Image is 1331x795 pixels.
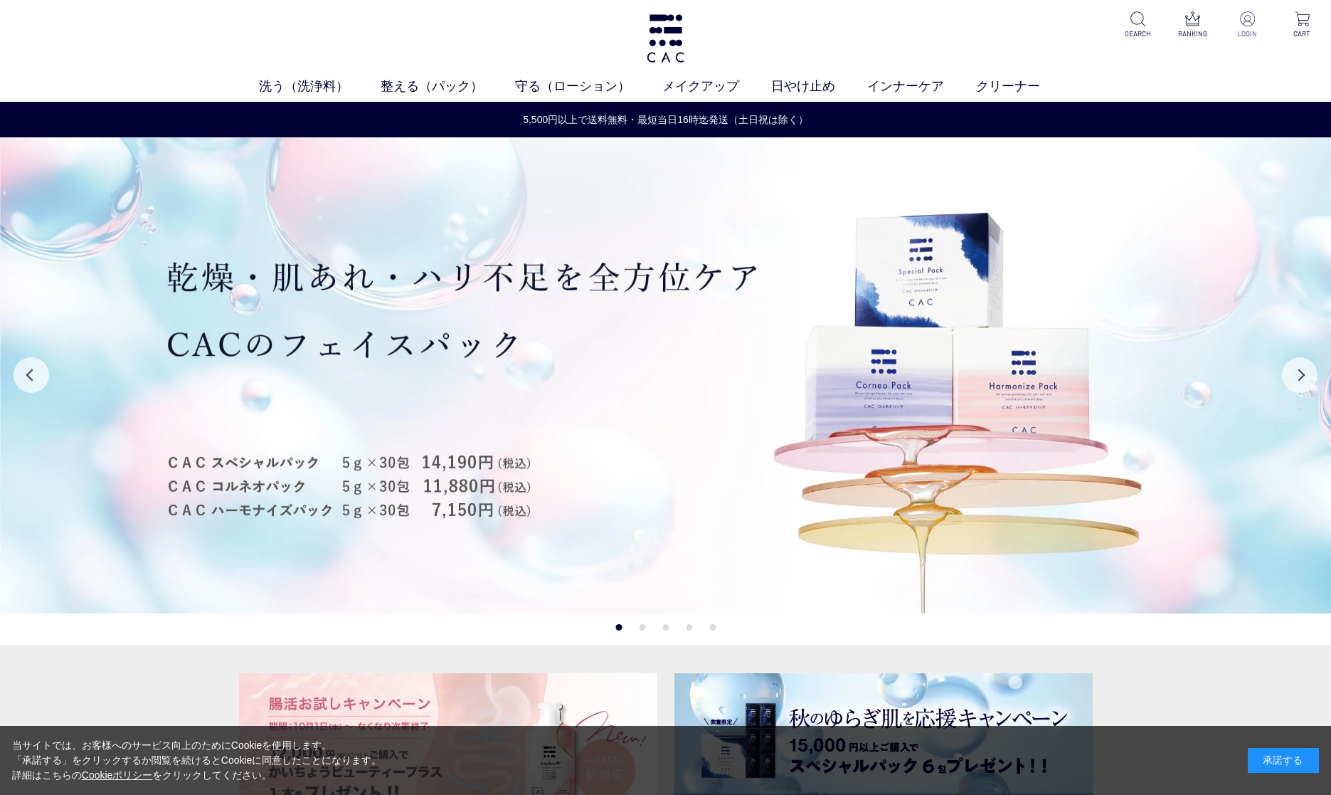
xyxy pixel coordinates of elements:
[1230,28,1265,39] p: LOGIN
[645,14,687,63] img: logo
[1175,28,1210,39] p: RANKING
[1120,28,1155,39] p: SEARCH
[1,112,1330,127] a: 5,500円以上で送料無料・最短当日16時迄発送（土日祝は除く）
[1282,357,1317,393] button: Next
[14,357,49,393] button: Previous
[1120,11,1155,39] a: SEARCH
[1230,11,1265,39] a: LOGIN
[686,624,692,631] button: 4 of 5
[1285,11,1320,39] a: CART
[662,77,771,96] a: メイクアップ
[709,624,716,631] button: 5 of 5
[976,77,1072,96] a: クリーナー
[867,77,976,96] a: インナーケア
[12,738,382,783] div: 当サイトでは、お客様へのサービス向上のためにCookieを使用します。 「承諾する」をクリックするか閲覧を続けるとCookieに同意したことになります。 詳細はこちらの をクリックしてください。
[615,624,622,631] button: 1 of 5
[515,77,662,96] a: 守る（ローション）
[1285,28,1320,39] p: CART
[259,77,381,96] a: 洗う（洗浄料）
[381,77,515,96] a: 整える（パック）
[1248,748,1319,773] div: 承諾する
[82,769,153,781] a: Cookieポリシー
[639,624,645,631] button: 2 of 5
[1175,11,1210,39] a: RANKING
[662,624,669,631] button: 3 of 5
[771,77,867,96] a: 日やけ止め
